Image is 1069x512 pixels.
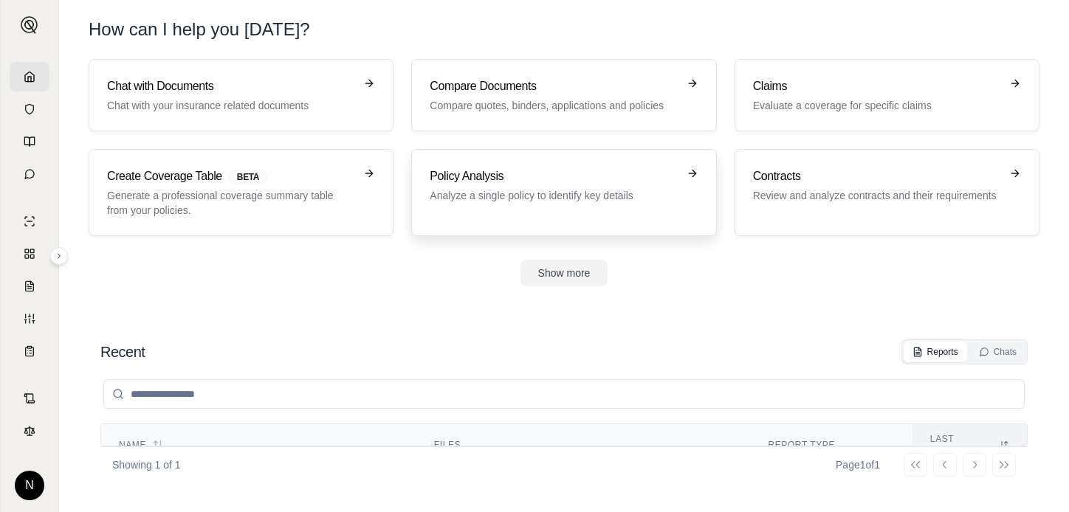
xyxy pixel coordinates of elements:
[10,94,49,124] a: Documents Vault
[753,167,1000,185] h3: Contracts
[753,77,1000,95] h3: Claims
[430,167,677,185] h3: Policy Analysis
[416,424,751,466] th: Files
[89,149,393,236] a: Create Coverage TableBETAGenerate a professional coverage summary table from your policies.
[10,159,49,189] a: Chat
[912,346,958,358] div: Reports
[89,59,393,131] a: Chat with DocumentsChat with your insurance related documents
[10,207,49,236] a: Single Policy
[430,77,677,95] h3: Compare Documents
[112,457,181,472] p: Showing 1 of 1
[10,416,49,446] a: Legal Search Engine
[89,18,1039,41] h1: How can I help you [DATE]?
[520,260,608,286] button: Show more
[904,342,967,362] button: Reports
[10,336,49,366] a: Coverage Table
[107,77,354,95] h3: Chat with Documents
[430,98,677,113] p: Compare quotes, binders, applications and policies
[10,239,49,269] a: Policy Comparisons
[107,167,354,185] h3: Create Coverage Table
[970,342,1025,362] button: Chats
[735,149,1039,236] a: ContractsReview and analyze contracts and their requirements
[21,16,38,34] img: Expand sidebar
[50,247,68,265] button: Expand sidebar
[411,149,716,236] a: Policy AnalysisAnalyze a single policy to identify key details
[430,188,677,203] p: Analyze a single policy to identify key details
[100,342,145,362] h2: Recent
[411,59,716,131] a: Compare DocumentsCompare quotes, binders, applications and policies
[119,439,399,451] div: Name
[15,10,44,40] button: Expand sidebar
[228,169,268,185] span: BETA
[836,457,880,472] div: Page 1 of 1
[10,62,49,91] a: Home
[750,424,912,466] th: Report Type
[10,271,49,301] a: Claim Coverage
[10,127,49,156] a: Prompt Library
[10,304,49,333] a: Custom Report
[930,433,1009,457] div: Last modified
[753,98,1000,113] p: Evaluate a coverage for specific claims
[979,346,1017,358] div: Chats
[735,59,1039,131] a: ClaimsEvaluate a coverage for specific claims
[15,471,44,500] div: N
[107,98,354,113] p: Chat with your insurance related documents
[753,188,1000,203] p: Review and analyze contracts and their requirements
[107,188,354,218] p: Generate a professional coverage summary table from your policies.
[10,384,49,413] a: Contract Analysis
